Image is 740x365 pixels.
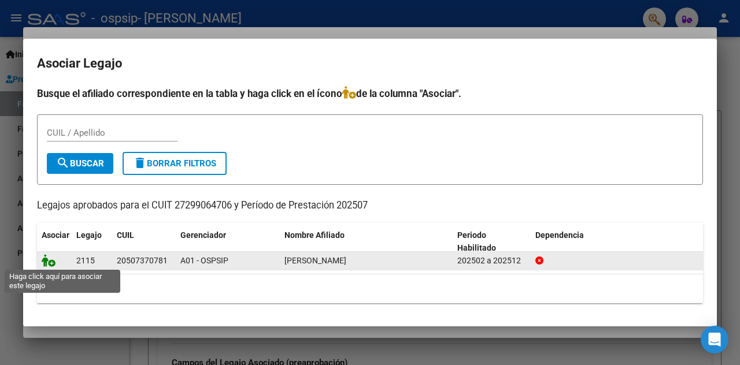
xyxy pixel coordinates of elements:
[457,230,496,253] span: Periodo Habilitado
[76,230,102,240] span: Legajo
[284,230,345,240] span: Nombre Afiliado
[284,256,346,265] span: ENRIQUEZ BRUNO MANUEL
[117,254,168,267] div: 20507370781
[37,199,703,213] p: Legajos aprobados para el CUIT 27299064706 y Período de Prestación 202507
[133,158,216,169] span: Borrar Filtros
[176,223,280,261] datatable-header-cell: Gerenciador
[531,223,704,261] datatable-header-cell: Dependencia
[123,152,227,175] button: Borrar Filtros
[56,158,104,169] span: Buscar
[180,256,228,265] span: A01 - OSPSIP
[47,153,113,174] button: Buscar
[133,156,147,170] mat-icon: delete
[180,230,226,240] span: Gerenciador
[76,256,95,265] span: 2115
[37,86,703,101] h4: Busque el afiliado correspondiente en la tabla y haga click en el ícono de la columna "Asociar".
[37,223,72,261] datatable-header-cell: Asociar
[457,254,526,267] div: 202502 a 202512
[535,230,584,240] span: Dependencia
[280,223,453,261] datatable-header-cell: Nombre Afiliado
[453,223,531,261] datatable-header-cell: Periodo Habilitado
[701,326,728,353] div: Open Intercom Messenger
[37,53,703,75] h2: Asociar Legajo
[72,223,112,261] datatable-header-cell: Legajo
[117,230,134,240] span: CUIL
[56,156,70,170] mat-icon: search
[42,230,69,240] span: Asociar
[112,223,176,261] datatable-header-cell: CUIL
[37,274,703,303] div: 1 registros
